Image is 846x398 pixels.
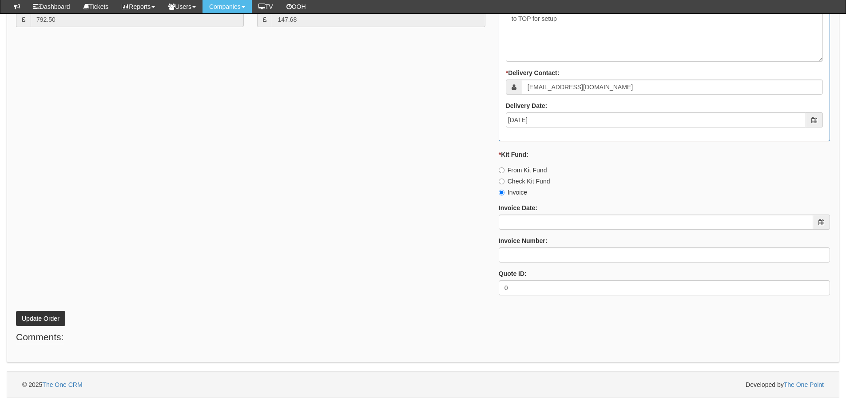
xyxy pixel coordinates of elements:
label: Invoice [499,188,527,197]
textarea: to TOP for setup [506,11,823,62]
a: The One CRM [42,381,82,388]
input: Check Kit Fund [499,179,504,184]
a: The One Point [784,381,824,388]
button: Update Order [16,311,65,326]
label: From Kit Fund [499,166,547,175]
input: Invoice [499,190,504,195]
label: Delivery Date: [506,101,547,110]
input: From Kit Fund [499,167,504,173]
label: Check Kit Fund [499,177,550,186]
span: Developed by [746,380,824,389]
label: Invoice Number: [499,236,548,245]
span: © 2025 [22,381,83,388]
label: Kit Fund: [499,150,528,159]
legend: Comments: [16,330,64,344]
label: Quote ID: [499,269,527,278]
label: Invoice Date: [499,203,537,212]
label: Delivery Contact: [506,68,560,77]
